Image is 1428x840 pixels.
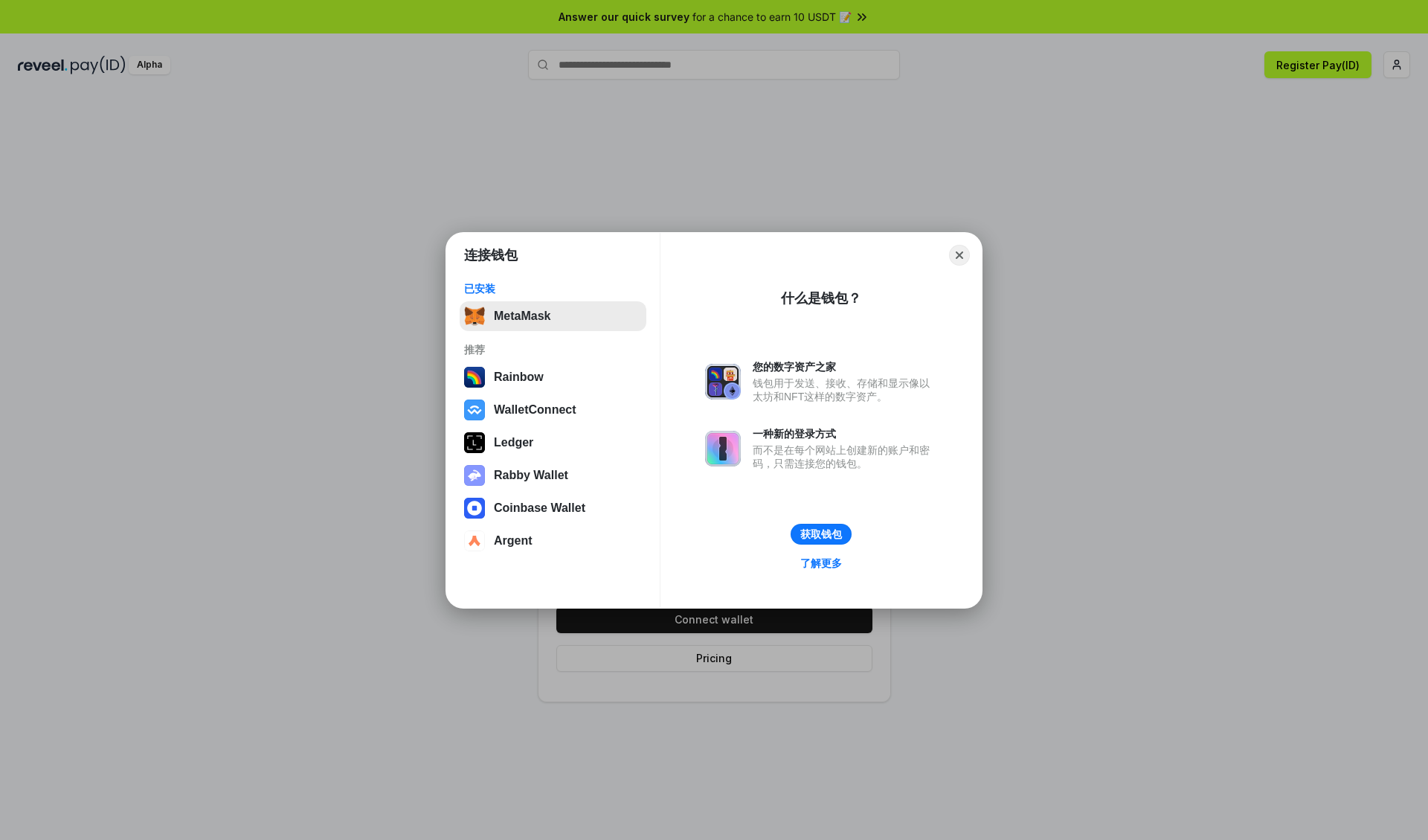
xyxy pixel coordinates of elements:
[464,306,485,327] img: svg+xml,%3Csvg%20fill%3D%22none%22%20height%3D%2233%22%20viewBox%3D%220%200%2035%2033%22%20width%...
[494,310,550,323] div: MetaMask
[753,376,937,403] div: 钱包用于发送、接收、存储和显示像以太坊和NFT这样的数字资产。
[464,367,485,388] img: svg+xml,%3Csvg%20width%3D%22120%22%20height%3D%22120%22%20viewBox%3D%220%200%20120%20120%22%20fil...
[494,501,585,515] div: Coinbase Wallet
[464,400,485,420] img: svg+xml,%3Csvg%20width%3D%2228%22%20height%3D%2228%22%20viewBox%3D%220%200%2028%2028%22%20fill%3D...
[494,403,576,417] div: WalletConnect
[464,498,485,519] img: svg+xml,%3Csvg%20width%3D%2228%22%20height%3D%2228%22%20viewBox%3D%220%200%2028%2028%22%20fill%3D...
[460,461,646,490] button: Rabby Wallet
[753,443,937,470] div: 而不是在每个网站上创建新的账户和密码，只需连接您的钱包。
[460,428,646,458] button: Ledger
[791,554,851,573] a: 了解更多
[464,432,485,453] img: svg+xml,%3Csvg%20xmlns%3D%22http%3A%2F%2Fwww.w3.org%2F2000%2Fsvg%22%20width%3D%2228%22%20height%3...
[800,557,842,570] div: 了解更多
[464,282,642,295] div: 已安装
[464,530,485,551] img: svg+xml,%3Csvg%20width%3D%2228%22%20height%3D%2228%22%20viewBox%3D%220%200%2028%2028%22%20fill%3D...
[460,395,646,425] button: WalletConnect
[494,371,544,384] div: Rainbow
[753,427,937,440] div: 一种新的登录方式
[705,364,741,400] img: svg+xml,%3Csvg%20xmlns%3D%22http%3A%2F%2Fwww.w3.org%2F2000%2Fsvg%22%20fill%3D%22none%22%20viewBox...
[464,465,485,486] img: svg+xml,%3Csvg%20xmlns%3D%22http%3A%2F%2Fwww.w3.org%2F2000%2Fsvg%22%20fill%3D%22none%22%20viewBox...
[464,246,518,264] h1: 连接钱包
[494,534,533,548] div: Argent
[460,301,646,331] button: MetaMask
[494,436,533,449] div: Ledger
[460,362,646,392] button: Rainbow
[705,431,741,467] img: svg+xml,%3Csvg%20xmlns%3D%22http%3A%2F%2Fwww.w3.org%2F2000%2Fsvg%22%20fill%3D%22none%22%20viewBox...
[949,245,970,266] button: Close
[460,493,646,523] button: Coinbase Wallet
[460,526,646,556] button: Argent
[781,289,861,307] div: 什么是钱包？
[753,360,937,373] div: 您的数字资产之家
[800,528,842,541] div: 获取钱包
[791,524,852,545] button: 获取钱包
[464,343,642,356] div: 推荐
[494,469,568,482] div: Rabby Wallet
